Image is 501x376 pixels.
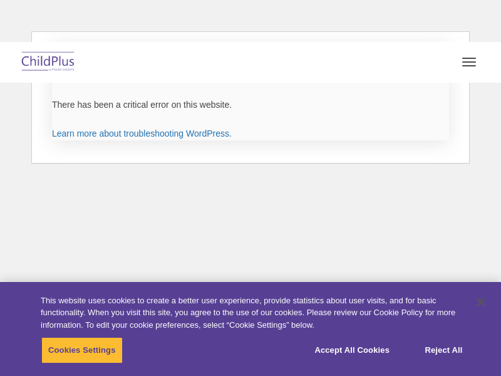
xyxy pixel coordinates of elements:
[41,295,466,332] div: This website uses cookies to create a better user experience, provide statistics about user visit...
[52,128,232,138] a: Learn more about troubleshooting WordPress.
[52,98,449,112] p: There has been a critical error on this website.
[41,337,123,363] button: Cookies Settings
[19,48,78,77] img: ChildPlus by Procare Solutions
[467,288,495,316] button: Close
[405,337,483,363] button: Reject All
[307,337,396,363] button: Accept All Cookies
